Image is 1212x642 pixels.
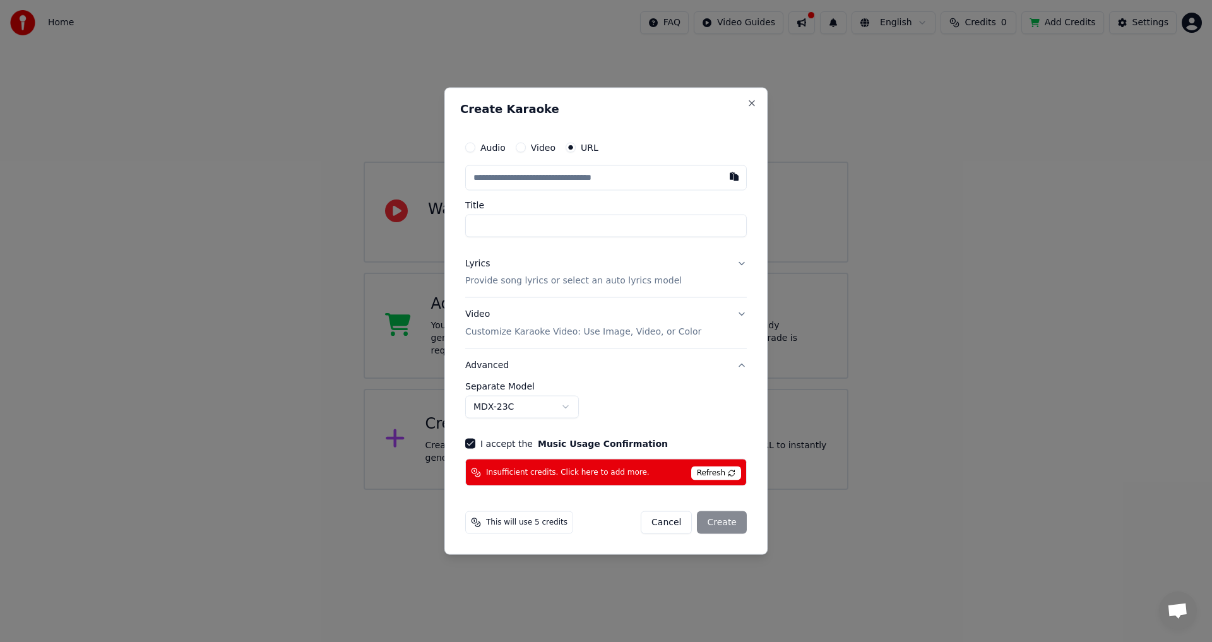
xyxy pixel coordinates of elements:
label: I accept the [480,439,668,448]
button: LyricsProvide song lyrics or select an auto lyrics model [465,247,747,297]
span: Insufficient credits. Click here to add more. [486,467,650,477]
h2: Create Karaoke [460,103,752,114]
div: Lyrics [465,257,490,270]
p: Customize Karaoke Video: Use Image, Video, or Color [465,326,701,338]
label: Separate Model [465,382,747,391]
span: This will use 5 credits [486,518,567,528]
label: URL [581,143,598,152]
p: Provide song lyrics or select an auto lyrics model [465,275,682,287]
button: VideoCustomize Karaoke Video: Use Image, Video, or Color [465,298,747,348]
label: Video [531,143,555,152]
div: Advanced [465,382,747,429]
label: Title [465,200,747,209]
button: I accept the [538,439,668,448]
button: Advanced [465,349,747,382]
div: Video [465,308,701,338]
span: Refresh [691,467,741,480]
button: Cancel [641,511,692,534]
label: Audio [480,143,506,152]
